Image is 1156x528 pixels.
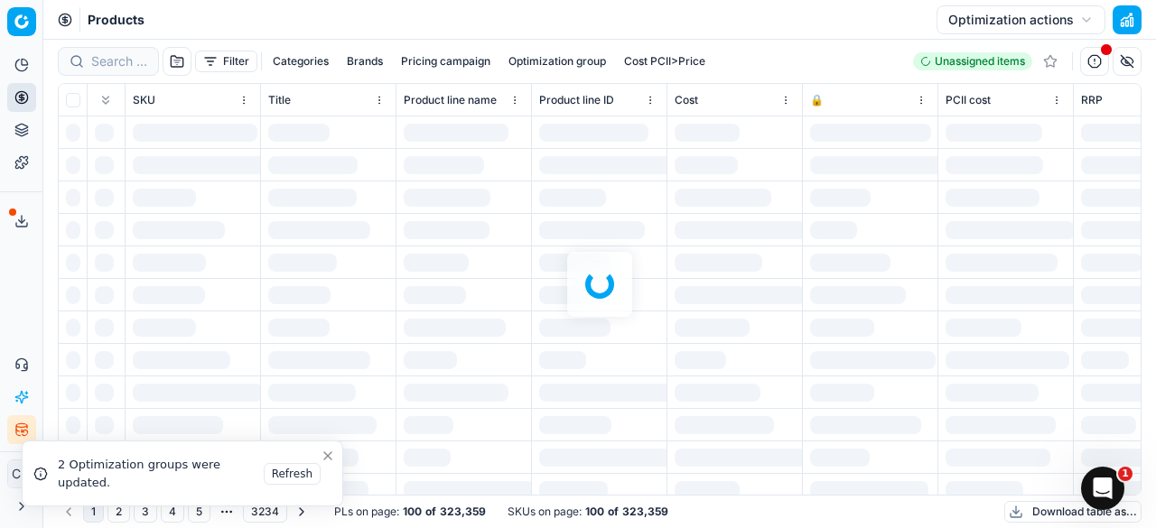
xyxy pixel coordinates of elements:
span: CM [8,460,35,487]
button: Close toast [317,445,339,467]
iframe: Intercom live chat [1081,467,1124,510]
div: 2 Optimization groups were updated. [58,456,258,491]
span: 1 [1118,467,1133,481]
span: Products [88,11,144,29]
button: CM [7,459,36,488]
button: Optimization actions [937,5,1105,34]
nav: breadcrumb [88,11,144,29]
button: Refresh [264,463,321,485]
